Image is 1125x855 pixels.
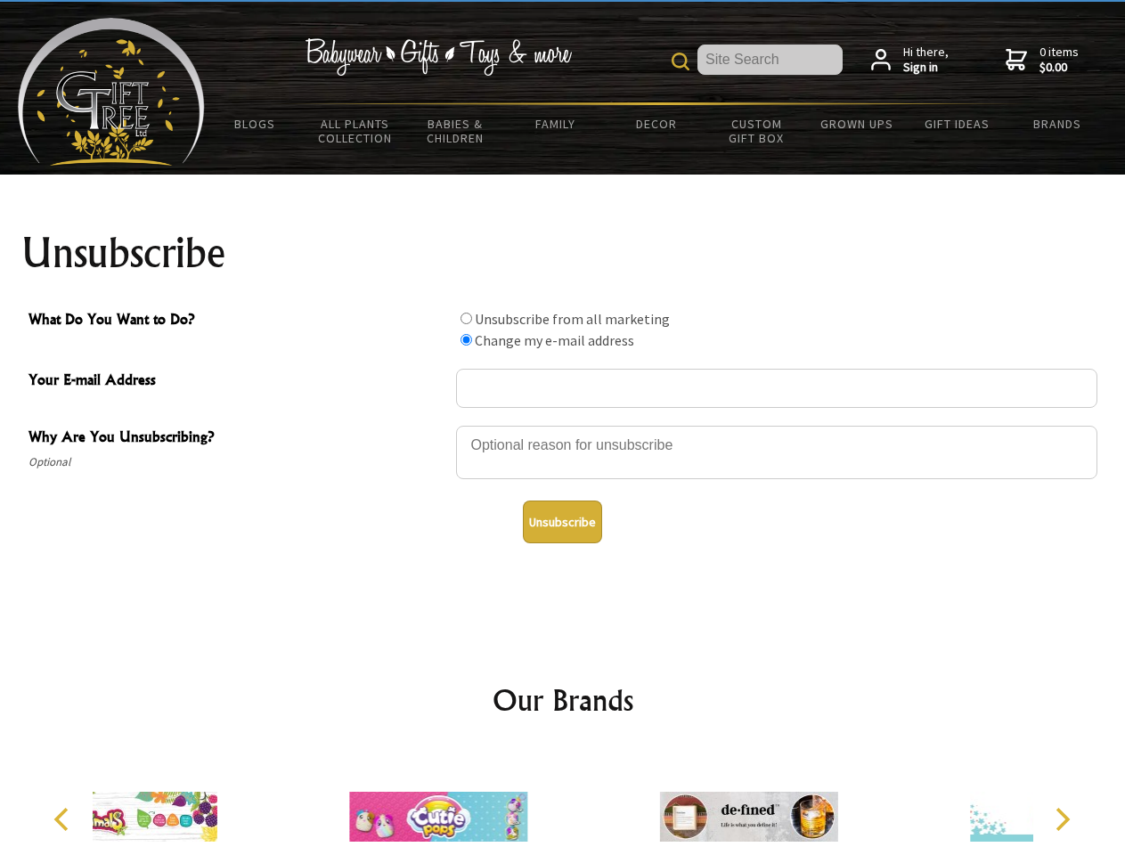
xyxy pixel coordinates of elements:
[29,369,447,395] span: Your E-mail Address
[903,60,949,76] strong: Sign in
[36,679,1090,721] h2: Our Brands
[456,369,1097,408] input: Your E-mail Address
[405,105,506,157] a: Babies & Children
[903,45,949,76] span: Hi there,
[18,18,205,166] img: Babyware - Gifts - Toys and more...
[1039,60,1079,76] strong: $0.00
[461,313,472,324] input: What Do You Want to Do?
[456,426,1097,479] textarea: Why Are You Unsubscribing?
[523,501,602,543] button: Unsubscribe
[871,45,949,76] a: Hi there,Sign in
[45,800,84,839] button: Previous
[1007,105,1108,142] a: Brands
[306,105,406,157] a: All Plants Collection
[672,53,689,70] img: product search
[697,45,843,75] input: Site Search
[907,105,1007,142] a: Gift Ideas
[806,105,907,142] a: Grown Ups
[506,105,607,142] a: Family
[29,308,447,334] span: What Do You Want to Do?
[606,105,706,142] a: Decor
[475,310,670,328] label: Unsubscribe from all marketing
[461,334,472,346] input: What Do You Want to Do?
[475,331,634,349] label: Change my e-mail address
[29,452,447,473] span: Optional
[1039,44,1079,76] span: 0 items
[1042,800,1081,839] button: Next
[1006,45,1079,76] a: 0 items$0.00
[21,232,1105,274] h1: Unsubscribe
[205,105,306,142] a: BLOGS
[305,38,572,76] img: Babywear - Gifts - Toys & more
[29,426,447,452] span: Why Are You Unsubscribing?
[706,105,807,157] a: Custom Gift Box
